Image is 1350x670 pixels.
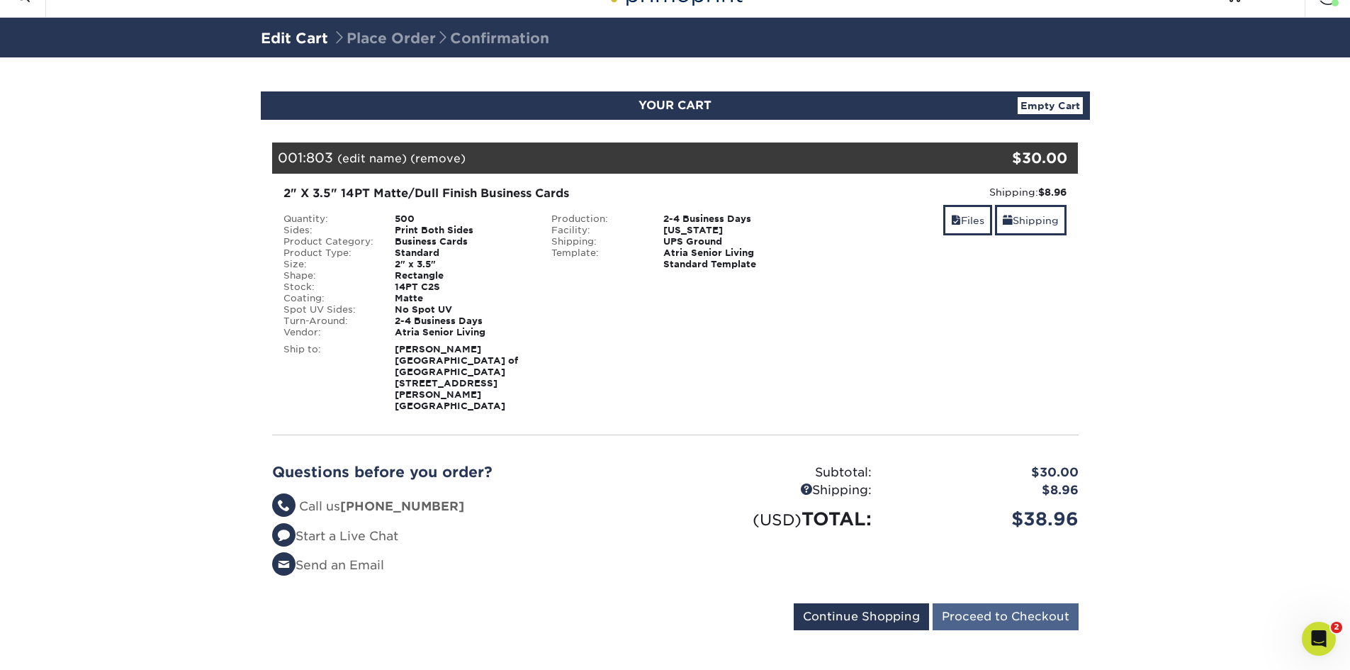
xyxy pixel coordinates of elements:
[675,506,882,532] div: TOTAL:
[1038,186,1067,198] strong: $8.96
[283,185,799,202] div: 2" X 3.5" 14PT Matte/Dull Finish Business Cards
[384,225,541,236] div: Print Both Sides
[337,152,407,165] a: (edit name)
[384,293,541,304] div: Matte
[639,99,711,112] span: YOUR CART
[273,327,385,338] div: Vendor:
[272,498,665,516] li: Call us
[273,236,385,247] div: Product Category:
[951,215,961,226] span: files
[273,281,385,293] div: Stock:
[384,213,541,225] div: 500
[794,603,929,630] input: Continue Shopping
[384,247,541,259] div: Standard
[541,213,653,225] div: Production:
[273,270,385,281] div: Shape:
[261,30,328,47] a: Edit Cart
[384,304,541,316] div: No Spot UV
[1331,622,1342,633] span: 2
[943,205,992,235] a: Files
[306,150,333,165] span: 803
[340,499,464,513] strong: [PHONE_NUMBER]
[273,304,385,316] div: Spot UV Sides:
[273,316,385,327] div: Turn-Around:
[882,464,1089,482] div: $30.00
[944,147,1068,169] div: $30.00
[384,236,541,247] div: Business Cards
[273,293,385,304] div: Coating:
[272,558,384,572] a: Send an Email
[272,529,398,543] a: Start a Live Chat
[820,185,1067,199] div: Shipping:
[384,316,541,327] div: 2-4 Business Days
[653,247,809,270] div: Atria Senior Living Standard Template
[653,213,809,225] div: 2-4 Business Days
[273,225,385,236] div: Sides:
[882,481,1089,500] div: $8.96
[675,481,882,500] div: Shipping:
[882,506,1089,532] div: $38.96
[272,464,665,481] h2: Questions before you order?
[1018,97,1083,114] a: Empty Cart
[384,259,541,270] div: 2" x 3.5"
[1003,215,1013,226] span: shipping
[653,236,809,247] div: UPS Ground
[384,327,541,338] div: Atria Senior Living
[332,30,549,47] span: Place Order Confirmation
[541,236,653,247] div: Shipping:
[273,259,385,270] div: Size:
[541,225,653,236] div: Facility:
[675,464,882,482] div: Subtotal:
[653,225,809,236] div: [US_STATE]
[995,205,1067,235] a: Shipping
[933,603,1079,630] input: Proceed to Checkout
[753,510,801,529] small: (USD)
[384,270,541,281] div: Rectangle
[541,247,653,270] div: Template:
[410,152,466,165] a: (remove)
[273,344,385,412] div: Ship to:
[273,247,385,259] div: Product Type:
[1302,622,1336,656] iframe: Intercom live chat
[384,281,541,293] div: 14PT C2S
[395,344,518,411] strong: [PERSON_NAME] [GEOGRAPHIC_DATA] of [GEOGRAPHIC_DATA] [STREET_ADDRESS][PERSON_NAME] [GEOGRAPHIC_DATA]
[273,213,385,225] div: Quantity:
[272,143,944,174] div: 001:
